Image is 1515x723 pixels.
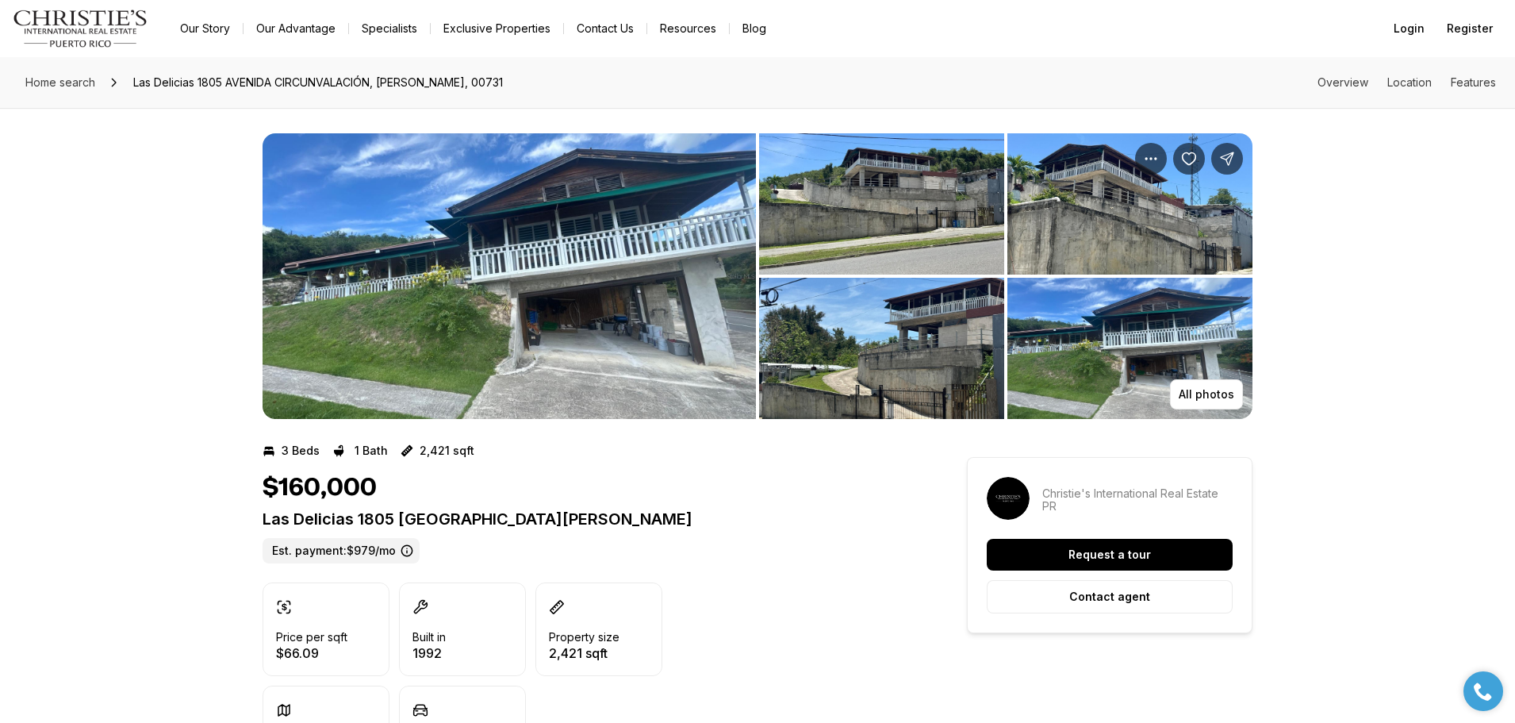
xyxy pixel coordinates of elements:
a: Skip to: Features [1451,75,1496,89]
img: logo [13,10,148,48]
button: All photos [1170,379,1243,410]
button: Contact agent [987,580,1233,613]
button: View image gallery [263,133,756,419]
button: View image gallery [1007,133,1252,275]
a: Our Story [167,17,243,40]
p: Christie's International Real Estate PR [1042,487,1233,513]
p: Property size [549,631,619,644]
p: Contact agent [1069,590,1150,603]
p: Price per sqft [276,631,347,644]
span: Las Delicias 1805 AVENIDA CIRCUNVALACIÓN, [PERSON_NAME], 00731 [127,70,509,95]
button: View image gallery [759,278,1004,419]
a: Specialists [349,17,430,40]
p: $66.09 [276,647,347,660]
button: Contact Us [564,17,646,40]
p: 2,421 sqft [420,444,474,457]
button: Register [1437,13,1502,44]
button: Request a tour [987,539,1233,571]
p: 1 Bath [355,444,388,457]
button: Share Property: Las Delicias 1805 AVENIDA CIRCUNVALACIÓN [1211,143,1243,175]
label: Est. payment: $979/mo [263,538,420,563]
a: Exclusive Properties [431,17,563,40]
button: Save Property: Las Delicias 1805 AVENIDA CIRCUNVALACIÓN [1173,143,1205,175]
p: 2,421 sqft [549,647,619,660]
a: Resources [647,17,729,40]
p: 1992 [412,647,446,660]
p: Las Delicias 1805 [GEOGRAPHIC_DATA][PERSON_NAME] [263,510,910,529]
span: Home search [25,75,95,89]
p: All photos [1179,388,1234,401]
button: View image gallery [759,133,1004,275]
button: View image gallery [1007,278,1252,419]
li: 2 of 13 [759,133,1252,419]
a: Our Advantage [244,17,348,40]
a: Blog [730,17,779,40]
li: 1 of 13 [263,133,756,419]
a: Home search [19,70,102,95]
span: Register [1447,22,1493,35]
p: Request a tour [1068,548,1151,561]
a: Skip to: Overview [1317,75,1368,89]
button: Property options [1135,143,1167,175]
a: Skip to: Location [1387,75,1432,89]
nav: Page section menu [1317,76,1496,89]
p: Built in [412,631,446,644]
p: 3 Beds [282,444,320,457]
button: Login [1384,13,1434,44]
div: Listing Photos [263,133,1252,419]
h1: $160,000 [263,473,377,503]
span: Login [1394,22,1425,35]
